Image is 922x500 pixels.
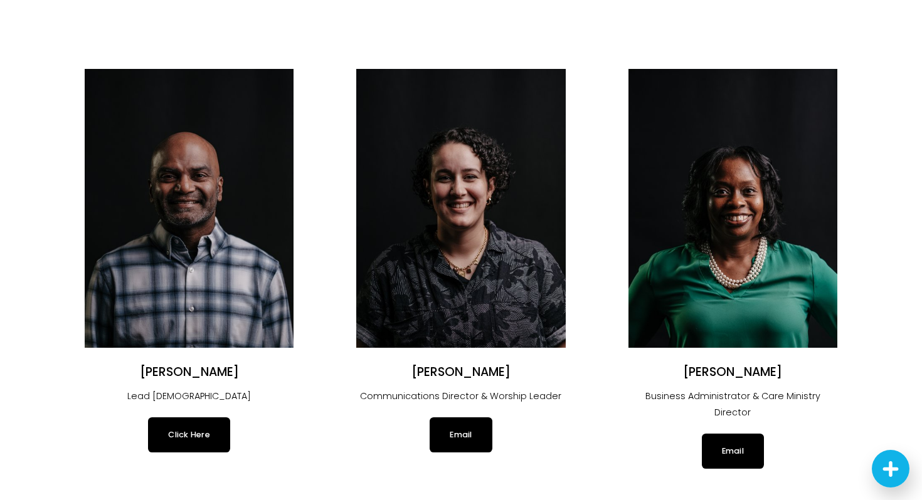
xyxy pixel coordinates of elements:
a: Email [430,417,492,452]
h2: [PERSON_NAME] [628,365,837,380]
p: Lead [DEMOGRAPHIC_DATA] [85,388,294,405]
p: Business Administrator & Care Ministry Director [628,388,837,421]
h2: [PERSON_NAME] [356,365,565,380]
h2: [PERSON_NAME] [85,365,294,380]
a: Email [702,434,764,469]
img: Angélica Smith [356,69,565,348]
a: Click Here [148,417,230,452]
p: Communications Director & Worship Leader [356,388,565,405]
